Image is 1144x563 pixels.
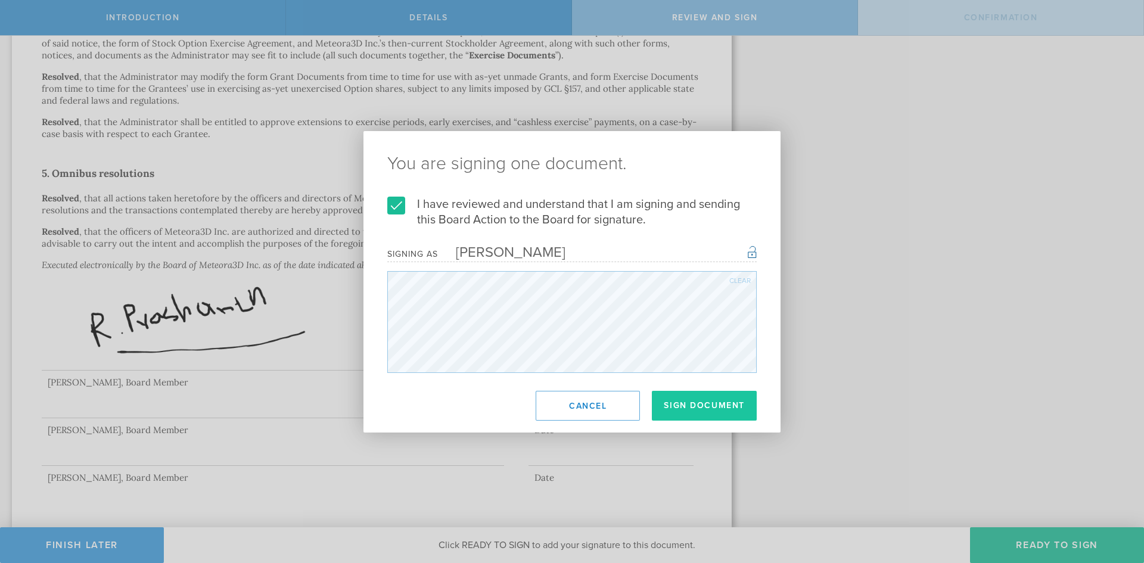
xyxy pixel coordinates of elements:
[438,244,565,261] div: [PERSON_NAME]
[387,155,757,173] ng-pluralize: You are signing one document.
[387,249,438,259] div: Signing as
[652,391,757,421] button: Sign Document
[387,197,757,228] label: I have reviewed and understand that I am signing and sending this Board Action to the Board for s...
[536,391,640,421] button: Cancel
